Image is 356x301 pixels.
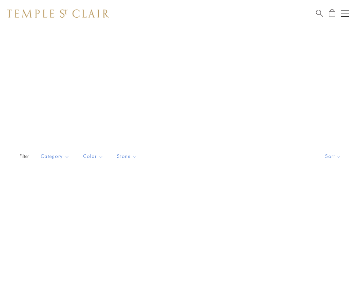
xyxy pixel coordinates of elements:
[7,9,109,18] img: Temple St. Clair
[341,9,349,18] button: Open navigation
[37,152,75,161] span: Category
[316,9,323,18] a: Search
[114,152,142,161] span: Stone
[329,9,335,18] a: Open Shopping Bag
[78,149,108,164] button: Color
[36,149,75,164] button: Category
[310,146,356,167] button: Show sort by
[80,152,108,161] span: Color
[112,149,142,164] button: Stone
